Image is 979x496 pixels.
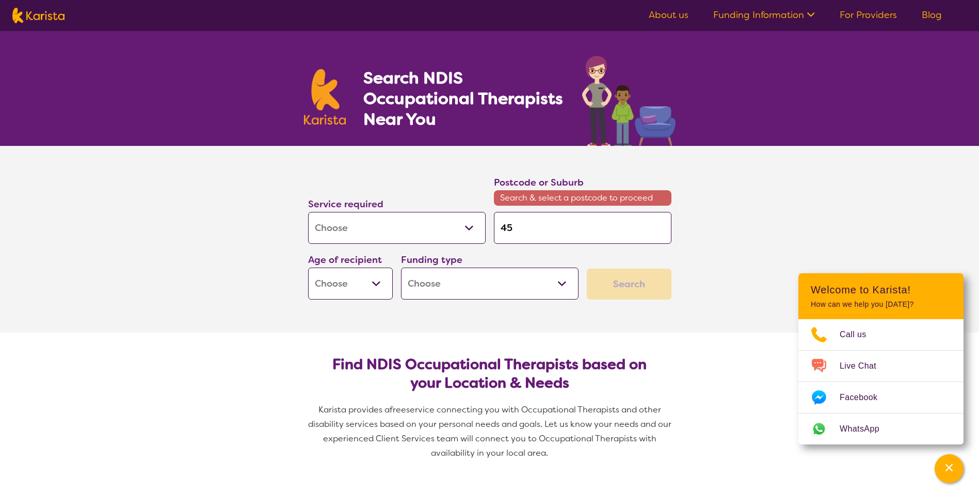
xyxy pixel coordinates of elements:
[922,9,942,21] a: Blog
[12,8,65,23] img: Karista logo
[318,404,390,415] span: Karista provides a
[308,404,673,458] span: service connecting you with Occupational Therapists and other disability services based on your p...
[494,176,584,189] label: Postcode or Suburb
[390,404,406,415] span: free
[401,254,462,266] label: Funding type
[308,254,382,266] label: Age of recipient
[713,9,815,21] a: Funding Information
[840,421,892,437] span: WhatsApp
[840,390,890,405] span: Facebook
[840,358,889,374] span: Live Chat
[811,300,951,309] p: How can we help you [DATE]?
[811,284,951,296] h2: Welcome to Karista!
[840,9,897,21] a: For Providers
[798,273,964,444] div: Channel Menu
[316,355,663,392] h2: Find NDIS Occupational Therapists based on your Location & Needs
[840,327,879,342] span: Call us
[494,212,671,244] input: Type
[363,68,564,129] h1: Search NDIS Occupational Therapists Near You
[494,190,671,206] span: Search & select a postcode to proceed
[935,454,964,483] button: Channel Menu
[308,198,383,210] label: Service required
[304,69,346,125] img: Karista logo
[649,9,688,21] a: About us
[798,319,964,444] ul: Choose channel
[798,414,964,444] a: Web link opens in a new tab.
[582,56,676,146] img: occupational-therapy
